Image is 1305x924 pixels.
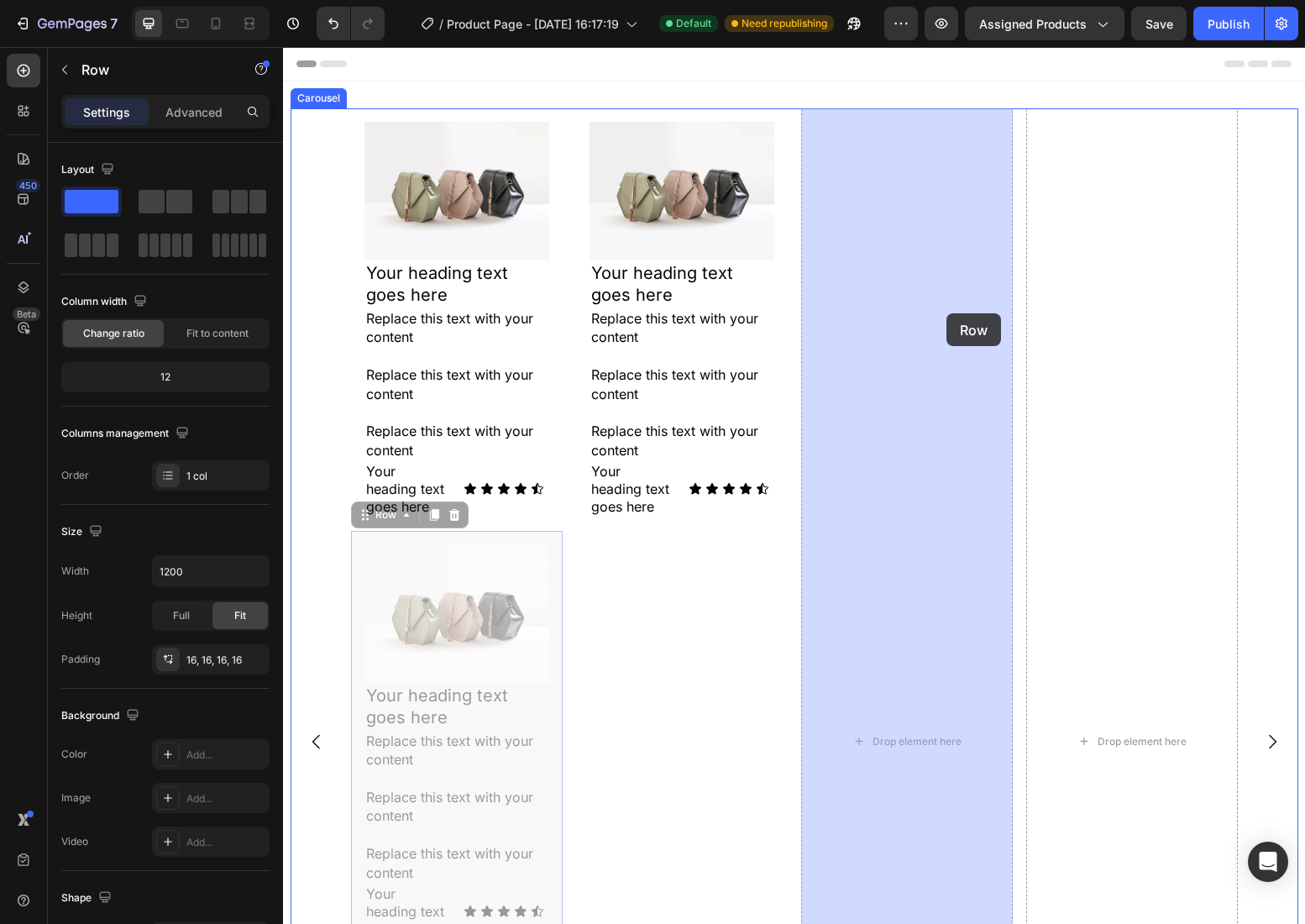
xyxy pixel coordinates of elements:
div: Columns management [61,423,192,445]
div: Add... [186,835,265,850]
div: 12 [65,365,266,389]
div: Column width [61,291,150,313]
div: Add... [186,748,265,763]
div: Padding [61,652,100,667]
span: / [439,15,443,33]
p: Settings [83,103,130,121]
p: Advanced [165,103,223,121]
span: Default [676,16,711,31]
div: Video [61,834,88,849]
iframe: Design area [283,47,1305,924]
div: 450 [16,179,40,192]
input: Auto [153,556,269,586]
div: Beta [13,307,40,321]
span: Save [1145,17,1173,31]
div: Image [61,790,91,806]
div: 16, 16, 16, 16 [186,653,265,668]
div: Size [61,521,106,543]
button: Save [1131,7,1187,40]
button: 7 [7,7,125,40]
span: Fit to content [186,326,249,341]
div: Open Intercom Messenger [1248,842,1288,882]
button: Publish [1193,7,1264,40]
span: Fit [234,608,246,623]
p: Row [81,60,224,80]
div: Undo/Redo [317,7,385,40]
span: Assigned Products [979,15,1087,33]
button: Assigned Products [965,7,1124,40]
div: Background [61,705,143,727]
div: 1 col [186,469,265,484]
p: 7 [110,13,118,34]
div: Width [61,564,89,579]
div: Publish [1208,15,1250,33]
div: Order [61,468,89,483]
div: Height [61,608,92,623]
span: Need republishing [742,16,827,31]
div: Layout [61,159,118,181]
span: Change ratio [83,326,144,341]
span: Full [173,608,190,623]
div: Shape [61,887,115,910]
span: Product Page - [DATE] 16:17:19 [447,15,619,33]
div: Add... [186,791,265,806]
div: Color [61,747,87,762]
